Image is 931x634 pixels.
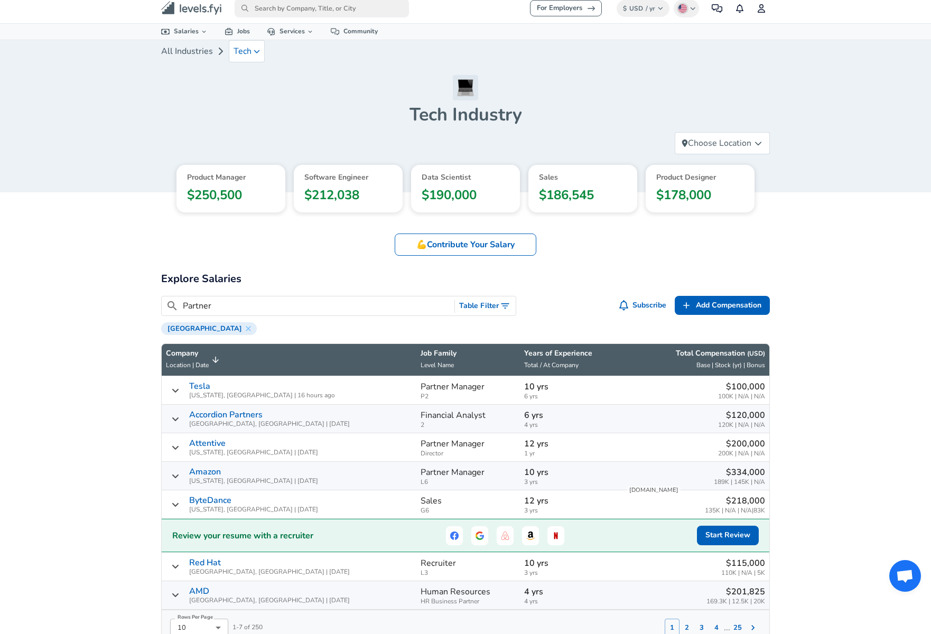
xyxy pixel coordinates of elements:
a: Data Scientist$190,000 [422,172,509,209]
input: Search City, Tag, Etc [183,300,450,313]
span: 2 [421,422,516,428]
span: 3 yrs [524,570,617,576]
p: $334,000 [714,466,765,479]
span: Base | Stock (yr) | Bonus [696,361,765,369]
span: [US_STATE], [GEOGRAPHIC_DATA] | [DATE] [189,506,318,513]
p: 10 yrs [524,380,617,393]
span: Product Designer [656,172,744,183]
button: Subscribe [617,296,671,315]
img: Amazon [526,532,535,540]
span: Sales [539,172,627,183]
span: Total / At Company [524,361,579,369]
a: All Industries [161,41,213,62]
p: 4 yrs [524,585,617,598]
span: Software Engineer [304,172,392,183]
div: Open chat [889,560,921,592]
h6: $250,500 [187,185,275,209]
p: Company [166,348,209,359]
h6: $186,545 [539,185,627,209]
span: Product Manager [187,172,275,183]
div: [GEOGRAPHIC_DATA] [161,322,257,335]
span: Add Compensation [696,299,761,312]
p: $218,000 [705,495,765,507]
p: ... [724,621,730,634]
span: CompanyLocation | Date [166,348,222,371]
p: Tech [234,45,252,58]
a: Attentive [189,439,226,448]
p: $120,000 [718,409,765,422]
p: Partner Manager [421,437,485,450]
a: Add Compensation [675,296,770,315]
span: 1 yr [524,450,617,457]
h2: Explore Salaries [161,271,241,287]
p: $200,000 [718,437,765,450]
span: 3 yrs [524,507,617,514]
a: Review your resume with a recruiterFacebookGoogleAirbnbAmazonNetflixStart Review [162,519,769,552]
a: Salaries [153,24,216,39]
a: Services [258,24,322,39]
p: $100,000 [718,380,765,393]
p: $115,000 [721,557,765,570]
span: P2 [421,393,516,400]
span: / yr [646,4,655,13]
p: Partner Manager [421,466,485,479]
a: Software Engineer$212,038 [304,172,392,209]
button: Start Review [697,526,759,545]
p: 12 yrs [524,495,617,507]
span: 200K | N/A | N/A [718,450,765,457]
span: Start Review [705,529,750,542]
span: G6 [421,507,516,514]
h2: Review your resume with a recruiter [172,529,313,542]
a: Red Hat [189,558,221,567]
p: 12 yrs [524,437,617,450]
span: 110K | N/A | 5K [721,570,765,576]
img: Netflix [552,532,560,540]
span: L3 [421,570,516,576]
img: Facebook [450,532,459,540]
span: 4 yrs [524,422,617,428]
a: ByteDance [189,496,231,505]
p: $201,825 [706,585,765,598]
span: USD [629,4,643,13]
img: Airbnb [501,532,509,540]
span: Total Compensation (USD) Base | Stock (yr) | Bonus [626,348,765,371]
button: Toggle Search Filters [455,296,516,316]
h1: Tech Industry [161,104,770,126]
span: 189K | 145K | N/A [714,479,765,486]
a: Amazon [189,467,221,477]
p: Recruiter [421,557,456,570]
span: Data Scientist [422,172,509,183]
span: Location | Date [166,361,209,369]
span: 3 yrs [524,479,617,486]
p: Job Family [421,348,516,359]
span: 6 yrs [524,393,617,400]
span: 4 yrs [524,598,617,605]
img: English (US) [678,4,687,13]
p: Years of Experience [524,348,617,359]
h6: $178,000 [656,185,744,209]
a: Product Manager$250,500 [187,172,275,209]
p: Choose Location [688,137,762,150]
span: Director [421,450,516,457]
a: Sales$186,545 [539,172,627,209]
p: Sales [421,495,442,507]
p: Partner Manager [421,380,485,393]
span: 135K | N/A | N/A | 83K [705,507,765,514]
span: [US_STATE], [GEOGRAPHIC_DATA] | [DATE] [189,449,318,456]
button: (USD) [747,349,765,358]
span: [US_STATE], [GEOGRAPHIC_DATA] | [DATE] [189,478,318,484]
p: 10 yrs [524,466,617,479]
a: Tesla [189,381,210,391]
span: HR Business Partner [421,598,516,605]
span: $ [623,4,627,13]
h6: $212,038 [304,185,392,209]
p: 10 yrs [524,557,617,570]
a: Accordion Partners [189,410,263,419]
a: Product Designer$178,000 [656,172,744,209]
span: [GEOGRAPHIC_DATA], [GEOGRAPHIC_DATA] | [DATE] [189,421,350,427]
span: 100K | N/A | N/A [718,393,765,400]
span: [GEOGRAPHIC_DATA], [GEOGRAPHIC_DATA] | [DATE] [189,597,350,604]
label: Rows Per Page [178,614,213,620]
span: [US_STATE], [GEOGRAPHIC_DATA] | 16 hours ago [189,392,335,399]
a: 💪Contribute Your Salary [395,234,536,256]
